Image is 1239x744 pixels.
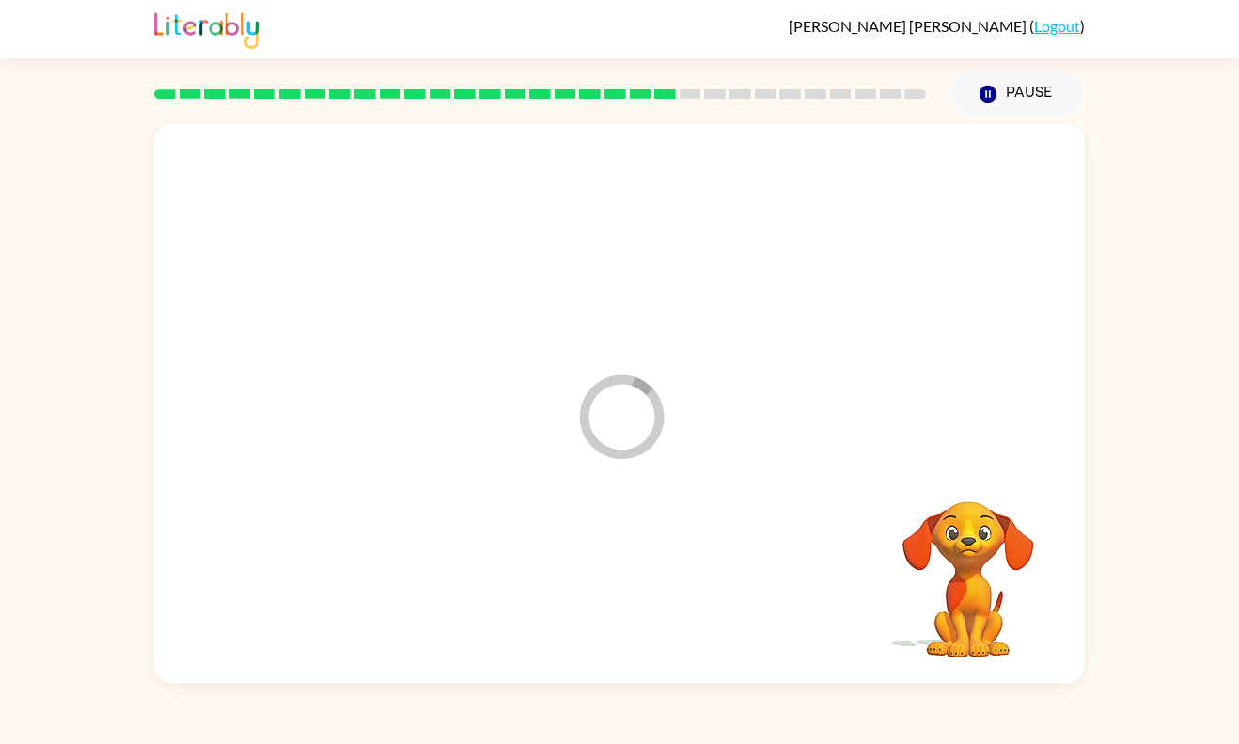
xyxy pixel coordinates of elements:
[789,17,1085,35] div: ( )
[949,72,1085,116] button: Pause
[789,17,1029,35] span: [PERSON_NAME] [PERSON_NAME]
[1034,17,1080,35] a: Logout
[874,472,1062,660] video: Your browser must support playing .mp4 files to use Literably. Please try using another browser.
[154,8,259,49] img: Literably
